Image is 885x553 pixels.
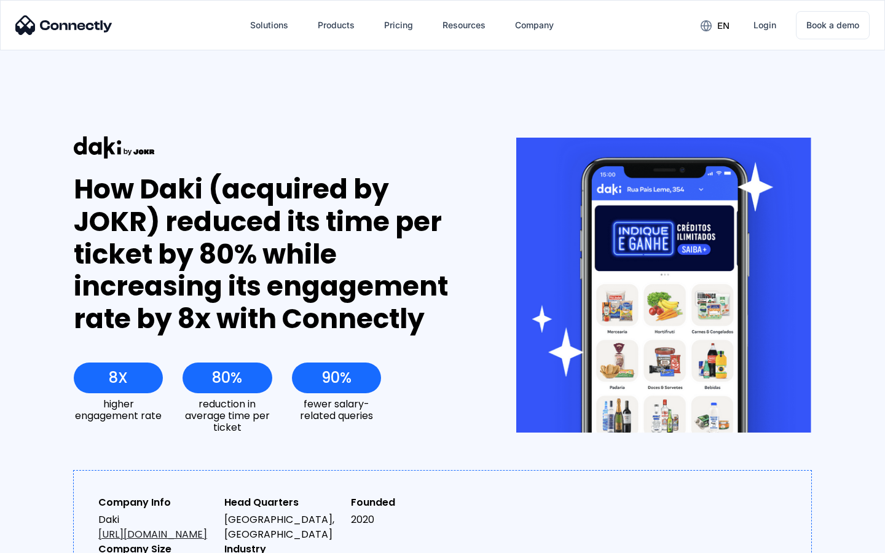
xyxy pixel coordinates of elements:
img: Connectly Logo [15,15,112,35]
div: Login [753,17,776,34]
div: Products [308,10,364,40]
div: 2020 [351,512,467,527]
div: 90% [321,369,352,386]
a: Book a demo [796,11,870,39]
div: Pricing [384,17,413,34]
div: 80% [212,369,242,386]
div: en [717,17,730,34]
aside: Language selected: English [12,531,74,549]
div: Daki [98,512,214,542]
div: en [691,16,739,34]
div: Resources [433,10,495,40]
div: higher engagement rate [74,398,163,422]
div: [GEOGRAPHIC_DATA], [GEOGRAPHIC_DATA] [224,512,340,542]
ul: Language list [25,531,74,549]
a: Login [744,10,786,40]
div: Company [515,17,554,34]
div: Solutions [250,17,288,34]
div: Head Quarters [224,495,340,510]
div: fewer salary-related queries [292,398,381,422]
div: How Daki (acquired by JOKR) reduced its time per ticket by 80% while increasing its engagement ra... [74,173,471,335]
div: Resources [442,17,486,34]
div: Solutions [240,10,298,40]
div: Company Info [98,495,214,510]
div: Products [318,17,355,34]
div: 8X [109,369,128,386]
div: reduction in average time per ticket [183,398,272,434]
div: Founded [351,495,467,510]
a: Pricing [374,10,423,40]
a: [URL][DOMAIN_NAME] [98,527,207,541]
div: Company [505,10,564,40]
